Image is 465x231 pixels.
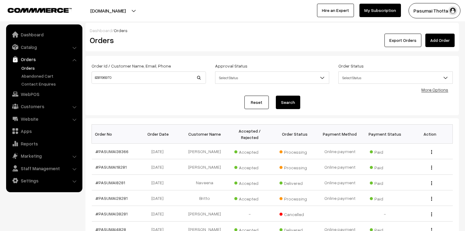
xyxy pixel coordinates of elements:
a: Contact Enquires [20,81,80,87]
th: Order Date [137,125,182,144]
span: Accepted [234,147,265,155]
span: Processing [279,163,310,171]
th: Accepted / Rejected [227,125,272,144]
div: / [90,27,455,34]
th: Order No [92,125,137,144]
td: [DATE] [137,190,182,206]
td: [DATE] [137,159,182,175]
th: Customer Name [182,125,227,144]
a: Add Order [425,34,455,47]
a: #PASUMAI38281 [96,211,128,216]
span: Select Status [339,72,452,83]
img: Menu [431,197,432,201]
img: Menu [431,181,432,185]
td: [PERSON_NAME] [182,159,227,175]
a: Catalog [8,42,80,53]
span: Orders [114,28,128,33]
a: COMMMERCE [8,6,61,13]
a: Reset [244,96,269,109]
td: [PERSON_NAME] [182,144,227,159]
button: Search [276,96,300,109]
img: Menu [431,166,432,170]
th: Order Status [272,125,317,144]
label: Order Id / Customer Name, Email, Phone [92,63,171,69]
h2: Orders [90,35,205,45]
td: Naveena [182,175,227,190]
a: Staff Management [8,163,80,174]
img: user [448,6,457,15]
a: #PASUMAI28281 [96,196,128,201]
span: Processing [279,194,310,202]
span: Paid [370,178,400,186]
span: Processing [279,147,310,155]
span: Accepted [234,178,265,186]
img: COMMMERCE [8,8,72,13]
a: #PASUMAI8281 [96,180,125,185]
span: Accepted [234,163,265,171]
td: Online payment [317,159,362,175]
td: [DATE] [137,206,182,222]
th: Action [408,125,453,144]
span: Paid [370,147,400,155]
a: Abandoned Cart [20,73,80,79]
th: Payment Status [362,125,408,144]
input: Order Id / Customer Name / Customer Email / Customer Phone [92,71,206,84]
a: Dashboard [8,29,80,40]
a: Settings [8,175,80,186]
a: Customers [8,101,80,112]
span: Select Status [215,72,329,83]
td: Online payment [317,175,362,190]
span: Paid [370,194,400,202]
a: WebPOS [8,89,80,100]
td: [DATE] [137,175,182,190]
a: Hire an Expert [317,4,354,17]
a: Marketing [8,150,80,161]
td: [PERSON_NAME] [182,206,227,222]
td: - [362,206,408,222]
td: Online payment [317,144,362,159]
td: [DATE] [137,144,182,159]
a: Orders [20,65,80,71]
span: Select Status [338,71,453,84]
button: Export Orders [384,34,421,47]
a: Orders [8,54,80,65]
label: Order Status [338,63,364,69]
a: Reports [8,138,80,149]
span: Paid [370,163,400,171]
label: Approval Status [215,63,247,69]
a: #PASUMAI38366 [96,149,128,154]
td: - [227,206,272,222]
span: Accepted [234,194,265,202]
a: #PASUMAI18281 [96,164,127,170]
a: Dashboard [90,28,112,33]
button: Pasumai Thotta… [409,3,460,18]
img: Menu [431,212,432,216]
img: Menu [431,150,432,154]
th: Payment Method [317,125,362,144]
td: Online payment [317,190,362,206]
a: More Options [421,87,448,92]
td: Britto [182,190,227,206]
a: Apps [8,126,80,137]
button: [DOMAIN_NAME] [69,3,147,18]
a: Website [8,113,80,124]
a: My Subscription [359,4,401,17]
span: Cancelled [279,210,310,218]
span: Delivered [279,178,310,186]
span: Select Status [215,71,330,84]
